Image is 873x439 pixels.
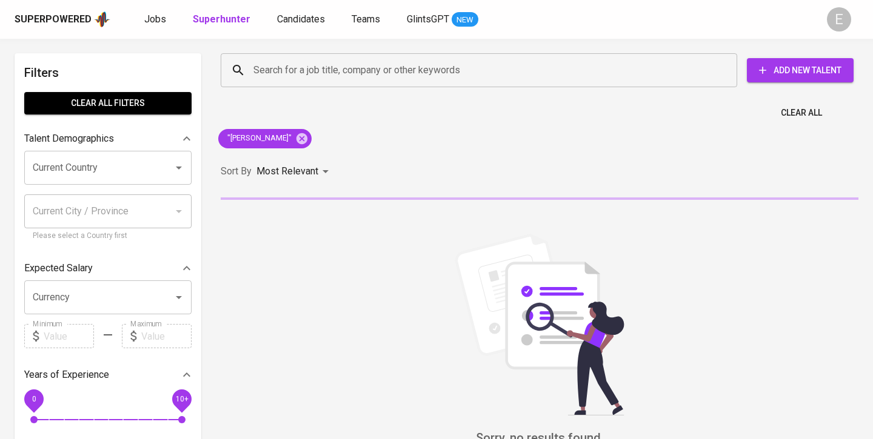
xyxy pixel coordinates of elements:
[776,102,827,124] button: Clear All
[352,13,380,25] span: Teams
[144,12,169,27] a: Jobs
[256,160,333,183] div: Most Relevant
[193,13,250,25] b: Superhunter
[827,7,851,31] div: E
[449,234,630,415] img: file_searching.svg
[407,12,478,27] a: GlintsGPT NEW
[256,164,318,179] p: Most Relevant
[277,13,325,25] span: Candidates
[24,92,192,114] button: Clear All filters
[44,324,94,348] input: Value
[352,12,383,27] a: Teams
[144,13,166,25] span: Jobs
[757,63,844,78] span: Add New Talent
[24,368,109,382] p: Years of Experience
[24,131,114,146] p: Talent Demographics
[32,395,36,403] span: 0
[15,13,92,27] div: Superpowered
[193,12,253,27] a: Superhunter
[407,13,449,25] span: GlintsGPT
[24,261,93,276] p: Expected Salary
[747,58,854,82] button: Add New Talent
[175,395,188,403] span: 10+
[218,129,312,148] div: "[PERSON_NAME]"
[34,96,182,111] span: Clear All filters
[24,63,192,82] h6: Filters
[277,12,327,27] a: Candidates
[170,159,187,176] button: Open
[141,324,192,348] input: Value
[218,133,299,144] span: "[PERSON_NAME]"
[24,256,192,280] div: Expected Salary
[781,105,822,120] span: Clear All
[170,289,187,306] button: Open
[221,164,252,179] p: Sort By
[15,10,110,28] a: Superpoweredapp logo
[24,363,192,387] div: Years of Experience
[452,14,478,26] span: NEW
[33,230,183,242] p: Please select a Country first
[24,127,192,151] div: Talent Demographics
[94,10,110,28] img: app logo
